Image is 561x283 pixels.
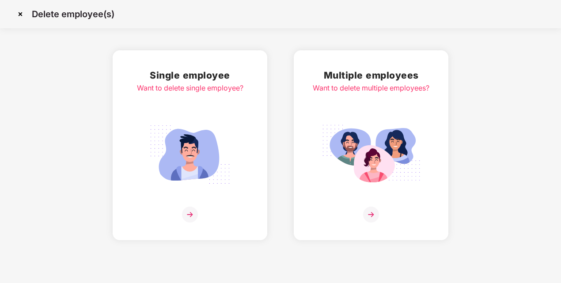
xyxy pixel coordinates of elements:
img: svg+xml;base64,PHN2ZyBpZD0iQ3Jvc3MtMzJ4MzIiIHhtbG5zPSJodHRwOi8vd3d3LnczLm9yZy8yMDAwL3N2ZyIgd2lkdG... [13,7,27,21]
p: Delete employee(s) [32,9,114,19]
h2: Single employee [137,68,243,83]
div: Want to delete multiple employees? [313,83,429,94]
div: Want to delete single employee? [137,83,243,94]
img: svg+xml;base64,PHN2ZyB4bWxucz0iaHR0cDovL3d3dy53My5vcmcvMjAwMC9zdmciIHdpZHRoPSIzNiIgaGVpZ2h0PSIzNi... [363,207,379,223]
img: svg+xml;base64,PHN2ZyB4bWxucz0iaHR0cDovL3d3dy53My5vcmcvMjAwMC9zdmciIHdpZHRoPSIzNiIgaGVpZ2h0PSIzNi... [182,207,198,223]
img: svg+xml;base64,PHN2ZyB4bWxucz0iaHR0cDovL3d3dy53My5vcmcvMjAwMC9zdmciIGlkPSJTaW5nbGVfZW1wbG95ZWUiIH... [140,120,239,189]
img: svg+xml;base64,PHN2ZyB4bWxucz0iaHR0cDovL3d3dy53My5vcmcvMjAwMC9zdmciIGlkPSJNdWx0aXBsZV9lbXBsb3llZS... [322,120,421,189]
h2: Multiple employees [313,68,429,83]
